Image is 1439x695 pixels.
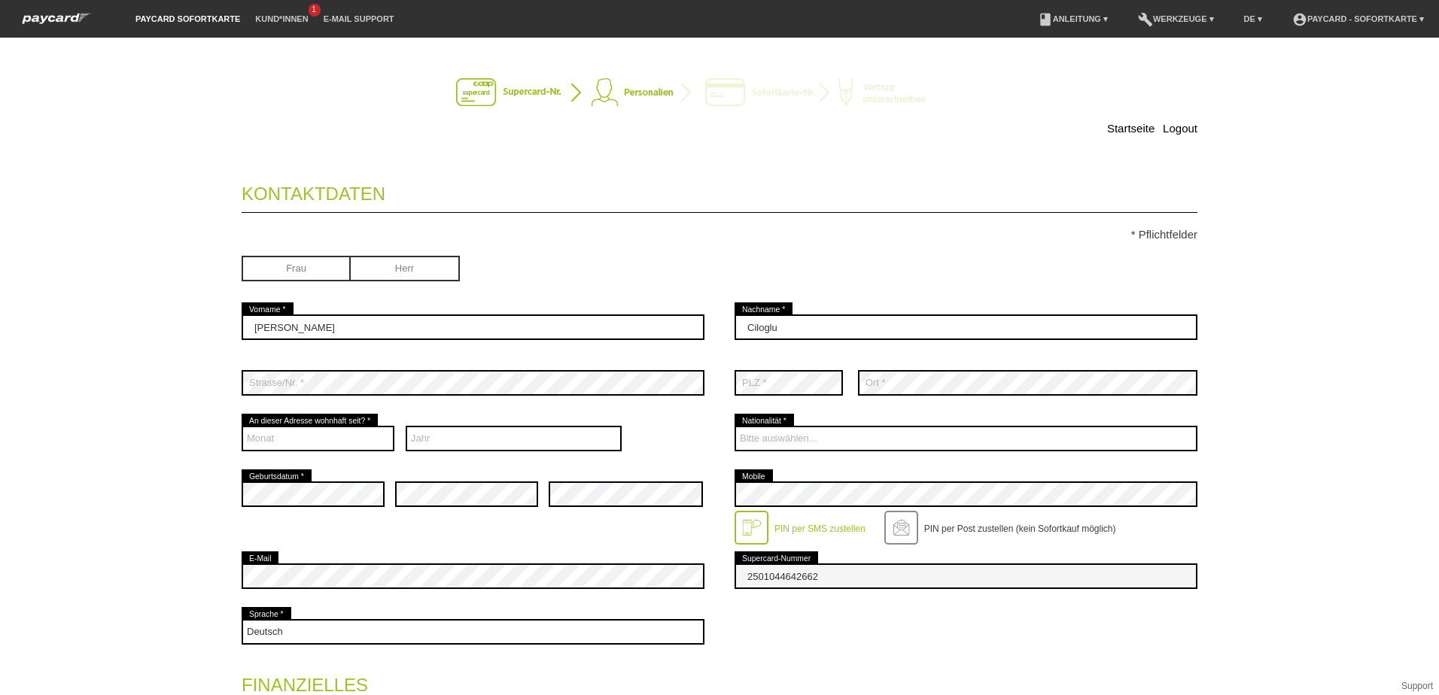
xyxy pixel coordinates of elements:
[1292,12,1307,27] i: account_circle
[1163,122,1197,135] a: Logout
[248,14,315,23] a: Kund*innen
[1107,122,1155,135] a: Startseite
[456,78,983,108] img: instantcard-v2-de-2.png
[1285,14,1431,23] a: account_circlepaycard - Sofortkarte ▾
[242,168,1197,213] legend: Kontaktdaten
[774,524,866,534] label: PIN per SMS zustellen
[1130,14,1221,23] a: buildWerkzeuge ▾
[316,14,402,23] a: E-Mail Support
[924,524,1116,534] label: PIN per Post zustellen (kein Sofortkauf möglich)
[15,11,98,26] img: paycard Sofortkarte
[1030,14,1115,23] a: bookAnleitung ▾
[15,17,98,29] a: paycard Sofortkarte
[1038,12,1053,27] i: book
[309,4,321,17] span: 1
[128,14,248,23] a: paycard Sofortkarte
[242,228,1197,241] p: * Pflichtfelder
[1401,681,1433,691] a: Support
[1138,12,1153,27] i: build
[1237,14,1270,23] a: DE ▾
